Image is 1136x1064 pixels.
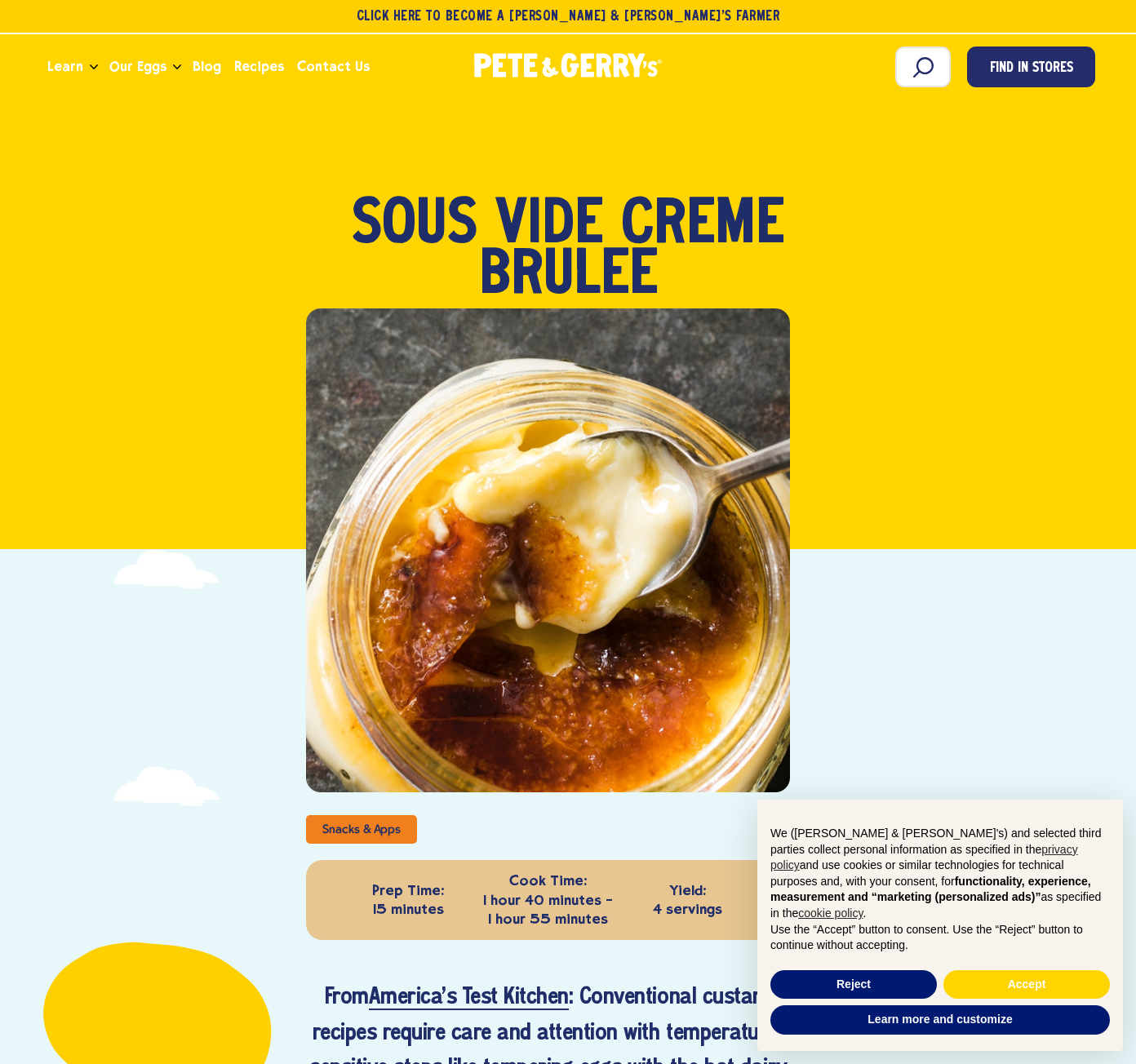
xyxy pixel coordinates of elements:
span: Vide [495,201,603,251]
button: Open the dropdown menu for Learn [90,64,98,70]
p: 1 hour 40 minutes - 1 hour 55 minutes [482,871,614,929]
span: Recipes [234,56,284,77]
a: Our Eggs [103,45,173,89]
strong: Prep Time: [343,881,474,900]
a: America's Test Kitchen [369,987,569,1010]
span: Find in Stores [990,58,1073,80]
span: Brûlée [479,251,658,302]
p: We ([PERSON_NAME] & [PERSON_NAME]'s) and selected third parties collect personal information as s... [770,826,1110,922]
p: 15 minutes [343,881,474,920]
a: cookie policy [798,907,863,920]
button: Reject [770,970,937,1000]
input: Search [895,47,951,87]
p: Use the “Accept” button to consent. Use the “Reject” button to continue without accepting. [770,922,1110,954]
a: Recipes [228,45,291,89]
span: Learn [47,56,83,77]
span: Our Eggs [109,56,166,77]
a: Learn [41,45,90,89]
a: Find in Stores [967,47,1095,87]
button: Accept [943,970,1110,1000]
button: Learn more and customize [770,1005,1110,1035]
li: Snacks & Apps [306,815,416,844]
span: Crème [621,201,784,251]
p: 4 servings [622,881,753,920]
span: Sous [352,201,477,251]
strong: Yield: [622,881,753,900]
div: Notice [744,787,1136,1064]
button: Open the dropdown menu for Our Eggs [173,64,181,70]
strong: Cook Time: [482,871,614,890]
a: Contact Us [291,45,376,89]
span: Contact Us [297,56,370,77]
a: Blog [186,45,228,89]
span: Blog [193,56,221,77]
